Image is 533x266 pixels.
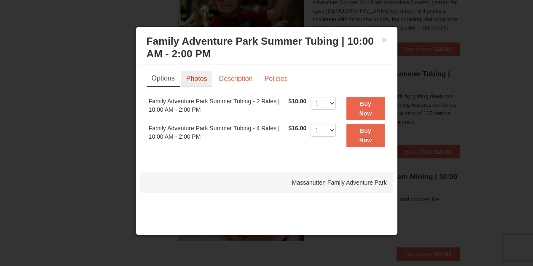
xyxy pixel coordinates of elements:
[147,122,287,148] td: Family Adventure Park Summer Tubing - 4 Rides | 10:00 AM - 2:00 PM
[147,71,180,87] a: Options
[346,124,384,147] button: Buy Now
[181,71,213,87] a: Photos
[359,127,372,143] strong: Buy Now
[147,95,287,122] td: Family Adventure Park Summer Tubing - 2 Rides | 10:00 AM - 2:00 PM
[213,71,258,87] a: Description
[140,172,393,193] div: Massanutten Family Adventure Park
[288,98,306,105] span: $10.00
[288,125,306,132] span: $16.00
[346,97,384,120] button: Buy Now
[382,36,387,44] button: ×
[147,35,387,60] h3: Family Adventure Park Summer Tubing | 10:00 AM - 2:00 PM
[359,100,372,116] strong: Buy Now
[259,71,293,87] a: Policies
